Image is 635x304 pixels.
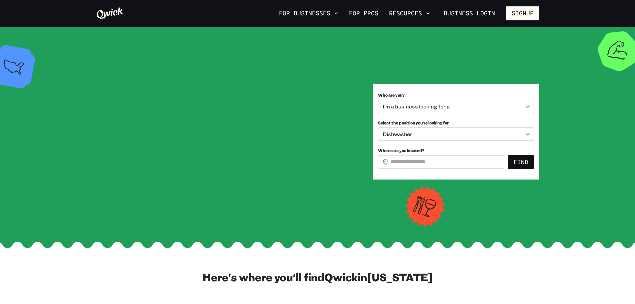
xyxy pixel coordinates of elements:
[506,6,539,20] button: Signup
[378,148,424,153] span: Where are you located?
[203,270,433,284] h2: Here's where you'll find Qwick in [US_STATE]
[378,120,449,125] span: Select the position you’re looking for
[378,92,405,98] span: Who are you?
[508,155,534,169] button: Find
[346,8,381,19] a: For Pros
[386,8,433,19] button: Resources
[378,127,534,141] div: Dishwasher
[378,100,534,113] div: I’m a business looking for a
[438,6,501,20] a: Business Login
[276,8,341,19] button: For Businesses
